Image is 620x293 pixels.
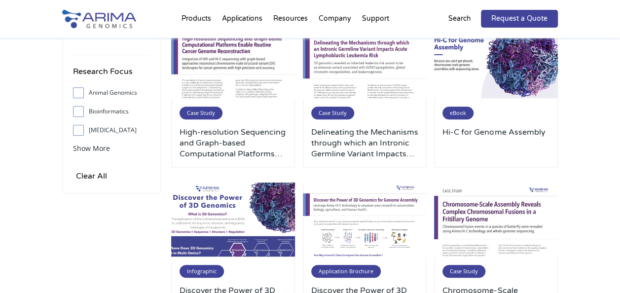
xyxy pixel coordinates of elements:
a: Request a Quote [481,10,558,28]
label: [MEDICAL_DATA] [73,123,150,138]
a: High-resolution Sequencing and Graph-based Computational Platforms Enable Routine [MEDICAL_DATA] ... [180,127,287,159]
span: Infographic [180,265,224,278]
img: Image_Case-study_High-resolution-Sequencing-and-Graph-based-Computational-Platforms-Enable-Routin... [171,24,295,98]
img: Image_Case-Study-Chromosome-Scale-Assembly-Reveals-Complex-Chromosomal-Fusions-in-a-Fritillary-Ge... [434,183,558,257]
span: Case Study [180,107,222,119]
img: Image_Discover-the-Power-of-3D-Genomics-500x300.jpg [171,183,295,257]
input: Clear All [73,169,110,183]
img: Image_Case-Study_Delineating-the-Mechanisms-through-which-an-Intronic-Germline-Variant-Impacts-Ac... [303,24,427,98]
span: eBook [442,107,474,119]
span: Case Study [442,265,485,278]
img: Arima-Genomics-logo [62,10,136,28]
span: Show More [73,29,110,38]
label: Animal Genomics [73,85,150,100]
p: Search [448,12,471,25]
label: Bioinformatics [73,104,150,119]
span: Case Study [311,107,354,119]
h4: Research Focus [73,65,150,85]
img: Image-Ebook-Hi-C-for-Genome-Assembly-500x300.jpg [434,24,558,98]
img: Image-Discover-the-power-of-3D-genomics-for-genome-assembly-500x300.png [303,183,427,257]
span: Show More [73,144,110,153]
a: Delineating the Mechanisms through which an Intronic Germline Variant Impacts Acute [MEDICAL_DATA... [311,127,418,159]
span: Application Brochure [311,265,381,278]
a: Hi-C for Genome Assembly [442,127,549,159]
